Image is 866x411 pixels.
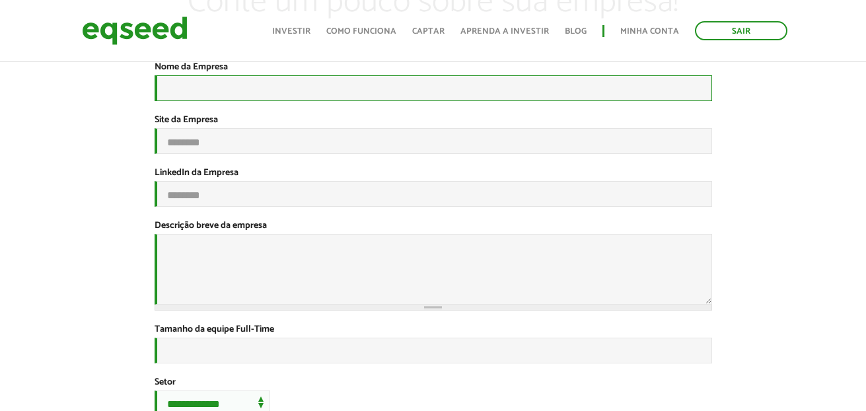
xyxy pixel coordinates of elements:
[460,27,549,36] a: Aprenda a investir
[155,168,238,178] label: LinkedIn da Empresa
[155,325,274,334] label: Tamanho da equipe Full-Time
[155,378,176,387] label: Setor
[565,27,587,36] a: Blog
[272,27,310,36] a: Investir
[155,221,267,231] label: Descrição breve da empresa
[155,116,218,125] label: Site da Empresa
[326,27,396,36] a: Como funciona
[695,21,787,40] a: Sair
[412,27,445,36] a: Captar
[620,27,679,36] a: Minha conta
[82,13,188,48] img: EqSeed
[155,63,228,72] label: Nome da Empresa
